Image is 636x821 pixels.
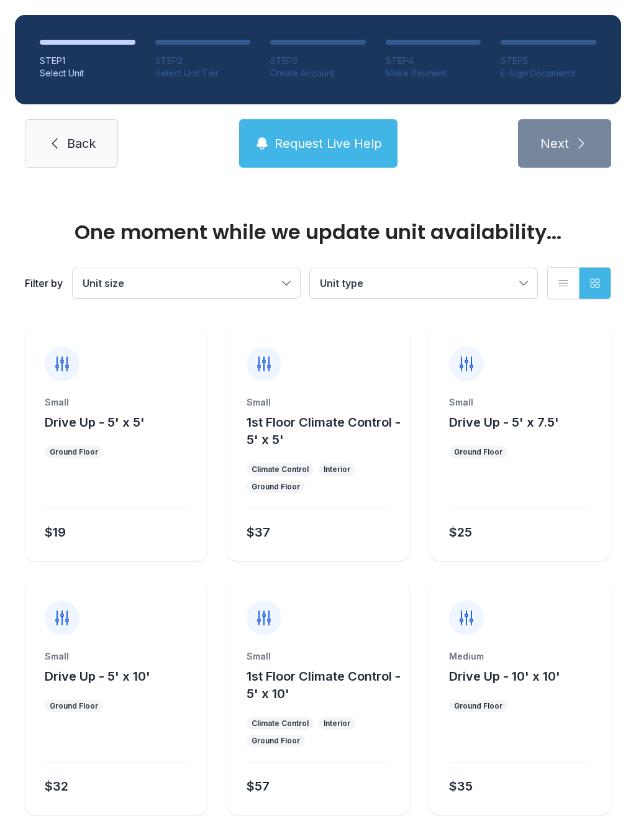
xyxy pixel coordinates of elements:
[252,465,309,474] div: Climate Control
[449,669,560,684] span: Drive Up - 10' x 10'
[45,524,66,541] div: $19
[247,668,404,702] button: 1st Floor Climate Control - 5' x 10'
[247,669,401,701] span: 1st Floor Climate Control - 5' x 10'
[45,396,187,409] div: Small
[449,524,472,541] div: $25
[50,447,98,457] div: Ground Floor
[310,268,537,298] button: Unit type
[45,778,68,795] div: $32
[247,415,401,447] span: 1st Floor Climate Control - 5' x 5'
[73,268,300,298] button: Unit size
[449,396,591,409] div: Small
[449,415,559,430] span: Drive Up - 5' x 7.5'
[449,778,473,795] div: $35
[45,415,145,430] span: Drive Up - 5' x 5'
[540,135,569,152] span: Next
[247,650,389,663] div: Small
[247,778,270,795] div: $57
[83,277,124,289] span: Unit size
[247,524,270,541] div: $37
[449,650,591,663] div: Medium
[501,55,596,67] div: STEP 5
[449,414,559,431] button: Drive Up - 5' x 7.5'
[25,276,63,291] div: Filter by
[40,67,135,79] div: Select Unit
[155,55,251,67] div: STEP 2
[50,701,98,711] div: Ground Floor
[270,67,366,79] div: Create Account
[155,67,251,79] div: Select Unit Tier
[247,414,404,448] button: 1st Floor Climate Control - 5' x 5'
[45,669,150,684] span: Drive Up - 5' x 10'
[25,222,611,242] div: One moment while we update unit availability...
[247,396,389,409] div: Small
[252,482,300,492] div: Ground Floor
[40,55,135,67] div: STEP 1
[386,67,481,79] div: Make Payment
[252,736,300,746] div: Ground Floor
[67,135,96,152] span: Back
[45,668,150,685] button: Drive Up - 5' x 10'
[501,67,596,79] div: E-Sign Documents
[324,465,350,474] div: Interior
[324,719,350,728] div: Interior
[45,650,187,663] div: Small
[454,447,502,457] div: Ground Floor
[252,719,309,728] div: Climate Control
[386,55,481,67] div: STEP 4
[45,414,145,431] button: Drive Up - 5' x 5'
[454,701,502,711] div: Ground Floor
[320,277,363,289] span: Unit type
[449,668,560,685] button: Drive Up - 10' x 10'
[275,135,382,152] span: Request Live Help
[270,55,366,67] div: STEP 3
